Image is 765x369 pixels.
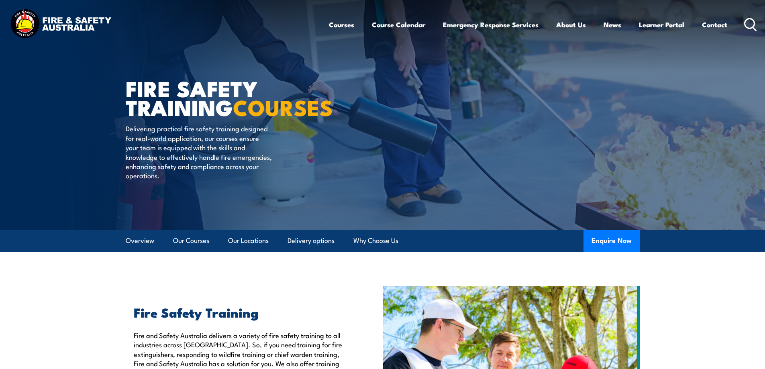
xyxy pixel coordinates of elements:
[583,230,640,252] button: Enquire Now
[372,14,425,35] a: Course Calendar
[288,230,335,251] a: Delivery options
[353,230,398,251] a: Why Choose Us
[126,230,154,251] a: Overview
[556,14,586,35] a: About Us
[639,14,684,35] a: Learner Portal
[126,124,272,180] p: Delivering practical fire safety training designed for real-world application, our courses ensure...
[134,306,346,318] h2: Fire Safety Training
[233,90,333,123] strong: COURSES
[228,230,269,251] a: Our Locations
[604,14,621,35] a: News
[702,14,727,35] a: Contact
[126,79,324,116] h1: FIRE SAFETY TRAINING
[173,230,209,251] a: Our Courses
[329,14,354,35] a: Courses
[443,14,539,35] a: Emergency Response Services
